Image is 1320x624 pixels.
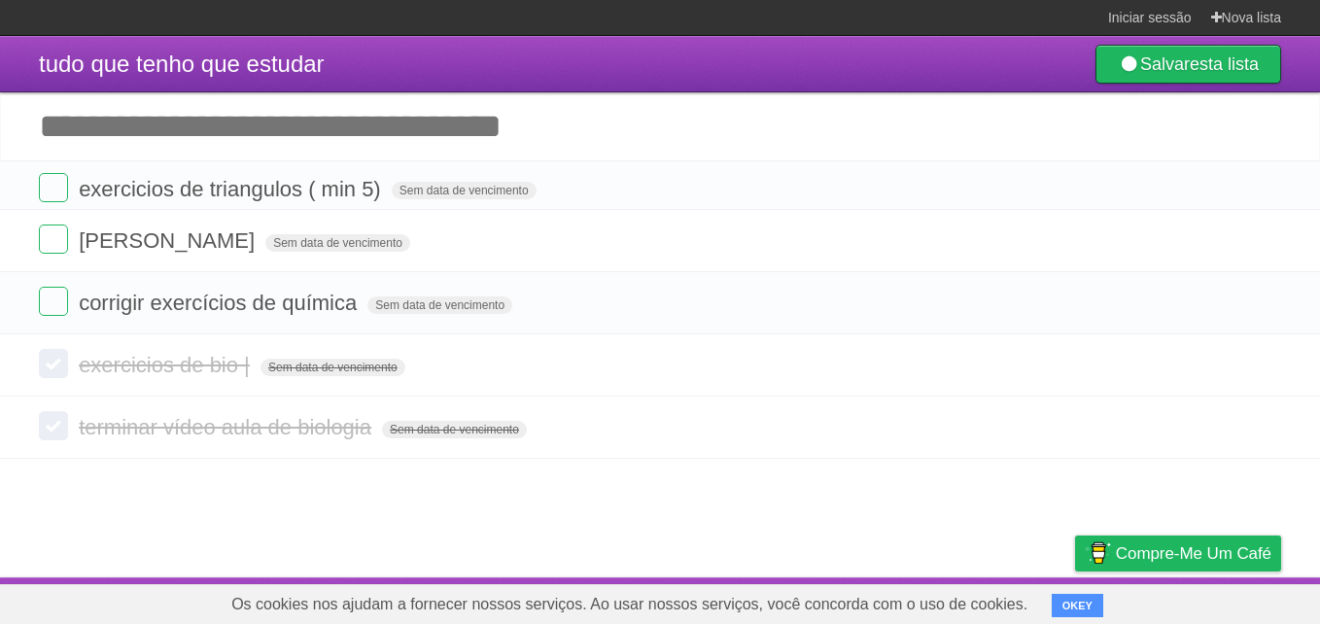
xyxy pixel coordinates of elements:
[39,51,325,77] span: tudo que tenho que estudar
[1075,536,1281,572] a: Compre-me um café
[39,173,68,202] label: Done
[1140,54,1259,74] font: Salvar
[79,415,376,439] span: terminar vídeo aula de biologia
[79,177,386,201] span: exercicios de triangulos ( min 5)
[1049,582,1130,619] a: Privacidade
[261,359,405,376] span: Sem data de vencimento
[1190,54,1259,74] b: esta lista
[765,582,807,619] a: Sobre
[39,411,68,440] label: Done
[265,234,410,252] span: Sem data de vencimento
[39,349,68,378] label: Done
[367,296,512,314] span: Sem data de vencimento
[212,585,1047,624] span: Os cookies nos ajudam a fornecer nossos serviços. Ao usar nossos serviços, você concorda com o us...
[382,421,527,438] span: Sem data de vencimento
[1085,537,1111,570] img: Compre-me um café
[1095,45,1281,84] a: Salvaresta lista
[974,582,1025,619] a: Termos
[1154,582,1281,619] a: Sugira um recurso
[830,582,951,619] a: Desenvolvedores
[1222,10,1281,25] font: Nova lista
[39,225,68,254] label: Done
[79,353,255,377] span: exercicios de bio |
[392,182,537,199] span: Sem data de vencimento
[79,228,260,253] span: [PERSON_NAME]
[79,291,362,315] span: corrigir exercícios de química
[1052,594,1103,617] button: OKEY
[39,287,68,316] label: Done
[1116,537,1271,571] span: Compre-me um café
